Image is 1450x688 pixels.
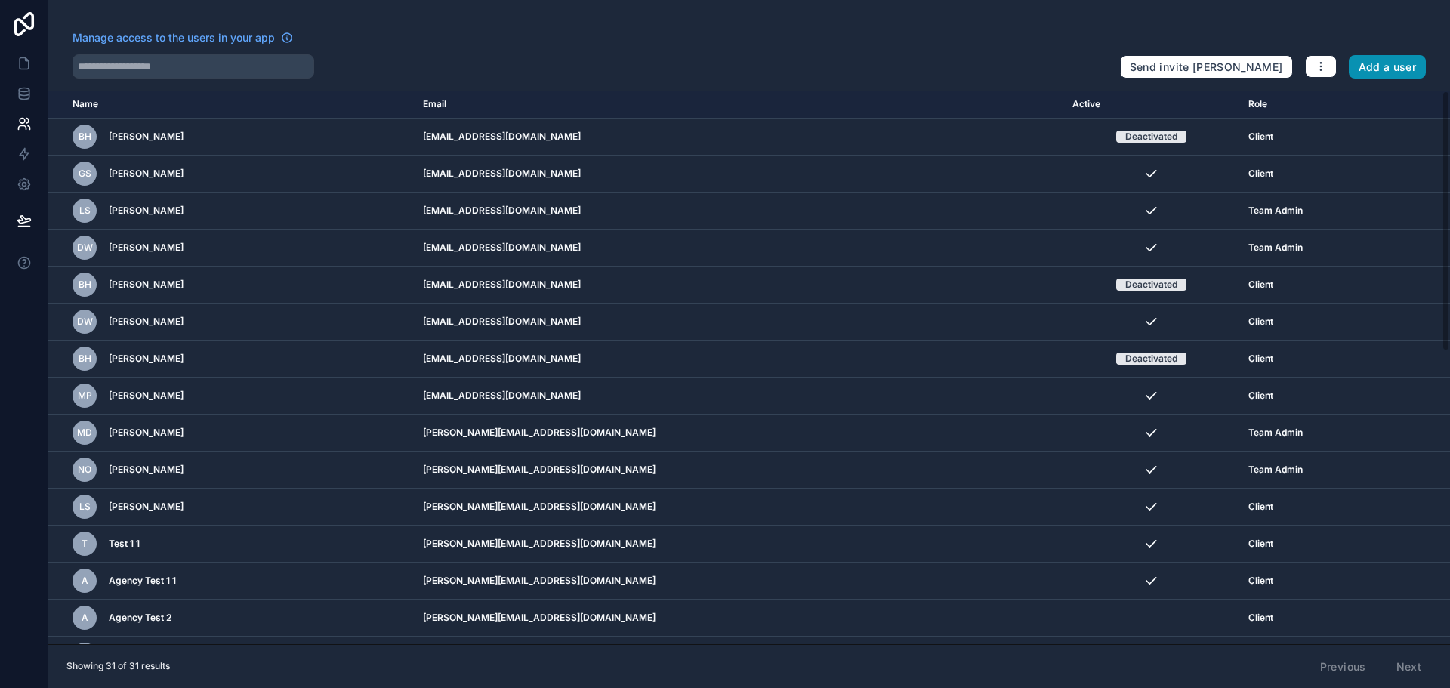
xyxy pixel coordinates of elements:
[79,501,91,513] span: LS
[109,316,184,328] span: [PERSON_NAME]
[1248,353,1273,365] span: Client
[1248,427,1303,439] span: Team Admin
[79,353,91,365] span: BH
[77,316,93,328] span: DW
[1248,316,1273,328] span: Client
[79,131,91,143] span: BH
[414,119,1063,156] td: [EMAIL_ADDRESS][DOMAIN_NAME]
[1248,612,1273,624] span: Client
[414,526,1063,563] td: [PERSON_NAME][EMAIL_ADDRESS][DOMAIN_NAME]
[72,30,293,45] a: Manage access to the users in your app
[79,279,91,291] span: BH
[414,489,1063,526] td: [PERSON_NAME][EMAIL_ADDRESS][DOMAIN_NAME]
[1248,464,1303,476] span: Team Admin
[1063,91,1239,119] th: Active
[414,304,1063,341] td: [EMAIL_ADDRESS][DOMAIN_NAME]
[109,353,184,365] span: [PERSON_NAME]
[72,30,275,45] span: Manage access to the users in your app
[414,341,1063,378] td: [EMAIL_ADDRESS][DOMAIN_NAME]
[1125,353,1177,365] div: Deactivated
[1248,168,1273,180] span: Client
[414,267,1063,304] td: [EMAIL_ADDRESS][DOMAIN_NAME]
[1239,91,1384,119] th: Role
[414,563,1063,600] td: [PERSON_NAME][EMAIL_ADDRESS][DOMAIN_NAME]
[48,91,1450,644] div: scrollable content
[414,193,1063,230] td: [EMAIL_ADDRESS][DOMAIN_NAME]
[1120,55,1293,79] button: Send invite [PERSON_NAME]
[1248,538,1273,550] span: Client
[1248,575,1273,587] span: Client
[109,538,140,550] span: Test 1 1
[109,612,171,624] span: Agency Test 2
[82,575,88,587] span: A
[414,600,1063,637] td: [PERSON_NAME][EMAIL_ADDRESS][DOMAIN_NAME]
[414,230,1063,267] td: [EMAIL_ADDRESS][DOMAIN_NAME]
[1248,390,1273,402] span: Client
[414,415,1063,452] td: [PERSON_NAME][EMAIL_ADDRESS][DOMAIN_NAME]
[414,156,1063,193] td: [EMAIL_ADDRESS][DOMAIN_NAME]
[414,91,1063,119] th: Email
[109,390,184,402] span: [PERSON_NAME]
[109,464,184,476] span: [PERSON_NAME]
[82,612,88,624] span: A
[1248,501,1273,513] span: Client
[1248,279,1273,291] span: Client
[414,637,1063,674] td: [EMAIL_ADDRESS][DOMAIN_NAME]
[109,427,184,439] span: [PERSON_NAME]
[1248,131,1273,143] span: Client
[1248,242,1303,254] span: Team Admin
[1125,279,1177,291] div: Deactivated
[414,378,1063,415] td: [EMAIL_ADDRESS][DOMAIN_NAME]
[79,168,91,180] span: GS
[1125,131,1177,143] div: Deactivated
[109,131,184,143] span: [PERSON_NAME]
[109,501,184,513] span: [PERSON_NAME]
[77,427,92,439] span: MD
[78,464,91,476] span: NO
[78,390,92,402] span: MP
[66,660,170,672] span: Showing 31 of 31 results
[1248,205,1303,217] span: Team Admin
[109,242,184,254] span: [PERSON_NAME]
[77,242,93,254] span: DW
[109,279,184,291] span: [PERSON_NAME]
[109,205,184,217] span: [PERSON_NAME]
[1349,55,1427,79] button: Add a user
[48,91,414,119] th: Name
[414,452,1063,489] td: [PERSON_NAME][EMAIL_ADDRESS][DOMAIN_NAME]
[82,538,88,550] span: T
[109,168,184,180] span: [PERSON_NAME]
[79,205,91,217] span: LS
[109,575,176,587] span: Agency Test 1 1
